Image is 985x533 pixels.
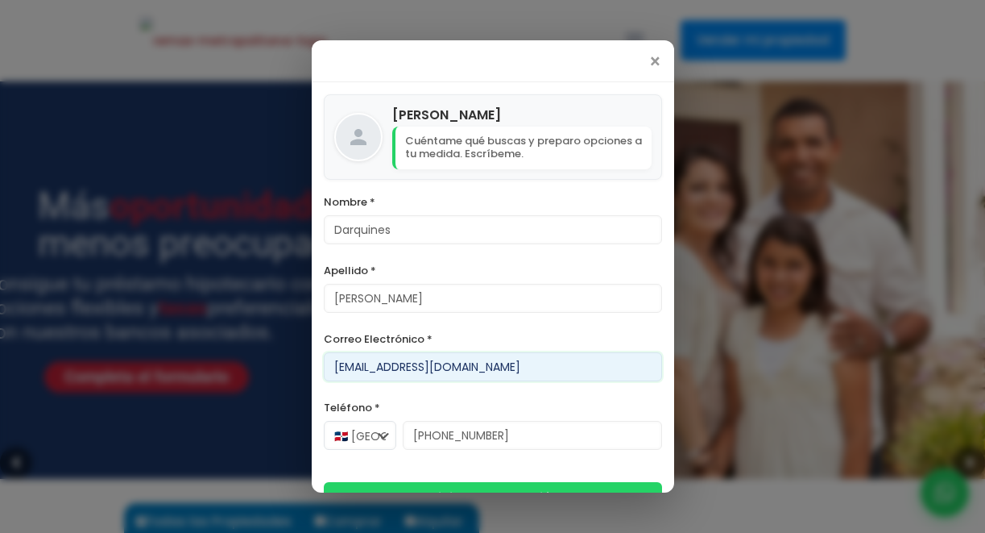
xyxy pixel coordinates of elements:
label: Teléfono * [324,398,662,418]
label: Correo Electrónico * [324,329,662,349]
h4: [PERSON_NAME] [392,105,652,125]
button: Iniciar Conversación [324,482,662,514]
label: Nombre * [324,192,662,212]
p: Cuéntame qué buscas y preparo opciones a tu medida. Escríbeme. [392,127,652,170]
input: 123-456-7890 [403,421,662,450]
span: × [648,52,662,72]
label: Apellido * [324,260,662,281]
